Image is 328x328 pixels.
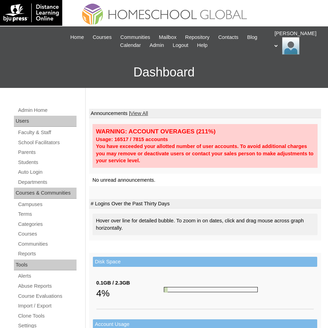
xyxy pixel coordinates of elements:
a: Alerts [17,272,77,280]
div: 0.1GB / 2.3GB [96,279,164,287]
a: Mailbox [155,33,180,41]
td: Disk Space [93,257,317,267]
td: Announcements | [89,109,321,118]
a: Categories [17,220,77,229]
span: Communities [120,33,150,41]
a: Auto Login [17,168,77,177]
div: You have exceeded your allotted number of user accounts. To avoid additional charges you may remo... [96,143,314,164]
div: 4% [96,286,164,300]
a: View All [130,110,148,116]
span: Blog [247,33,257,41]
a: Parents [17,148,77,157]
a: Courses [17,230,77,238]
a: Import / Export [17,302,77,310]
div: Users [14,116,77,127]
a: Calendar [117,41,144,49]
a: Students [17,158,77,167]
h3: Dashboard [3,57,325,88]
a: Terms [17,210,77,219]
span: Repository [185,33,209,41]
div: Courses & Communities [14,188,77,199]
a: Clone Tools [17,312,77,320]
div: [PERSON_NAME] [274,30,321,55]
div: WARNING: ACCOUNT OVERAGES (211%) [96,128,314,136]
a: Blog [243,33,261,41]
a: Admin Home [17,106,77,115]
td: # Logins Over the Past Thirty Days [89,199,321,209]
a: Help [193,41,211,49]
a: Contacts [215,33,242,41]
span: Help [197,41,207,49]
a: Course Evaluations [17,292,77,301]
a: Departments [17,178,77,187]
a: Courses [89,33,115,41]
a: Admin [146,41,168,49]
span: Admin [150,41,164,49]
a: School Facilitators [17,138,77,147]
td: No unread announcements. [89,174,321,187]
a: Reports [17,249,77,258]
img: logo-white.png [3,3,59,22]
div: Hover over line for detailed bubble. To zoom in on dates, click and drag mouse across graph horiz... [93,214,318,235]
span: Contacts [218,33,238,41]
a: Abuse Reports [17,282,77,290]
span: Home [70,33,84,41]
span: Calendar [120,41,141,49]
a: Faculty & Staff [17,128,77,137]
a: Repository [182,33,213,41]
a: Communities [17,240,77,248]
a: Home [67,33,87,41]
span: Courses [93,33,112,41]
img: Ariane Ebuen [282,37,299,55]
div: Tools [14,260,77,271]
strong: Usage: 16517 / 7815 accounts [96,137,168,142]
a: Campuses [17,200,77,209]
a: Communities [117,33,154,41]
span: Mailbox [159,33,177,41]
a: Logout [169,41,192,49]
span: Logout [173,41,189,49]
